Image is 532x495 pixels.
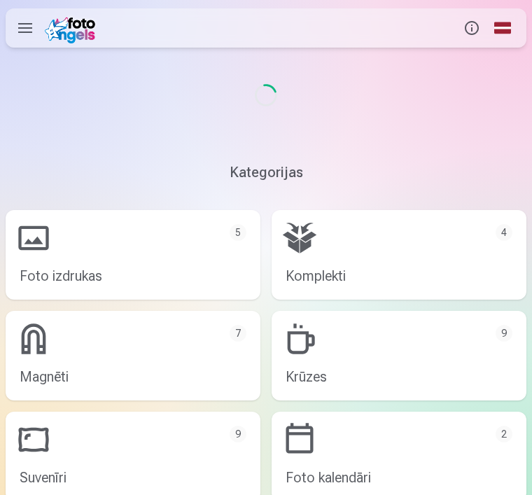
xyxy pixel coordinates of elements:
[456,8,487,48] button: Info
[230,224,246,241] div: 5
[272,210,526,300] a: Komplekti4
[6,210,260,300] a: Foto izdrukas5
[496,325,512,342] div: 9
[272,311,526,400] a: Krūzes9
[230,426,246,442] div: 9
[230,325,246,342] div: 7
[496,224,512,241] div: 4
[6,162,526,182] h3: Kategorijas
[496,426,512,442] div: 2
[45,13,100,43] img: /fa1
[6,311,260,400] a: Magnēti7
[487,8,518,48] a: Global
